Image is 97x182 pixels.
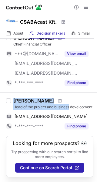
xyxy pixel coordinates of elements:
header: Looking for more prospects? 👀 [13,140,87,146]
button: Reveal Button [65,51,89,57]
span: [EMAIL_ADDRESS][DOMAIN_NAME] [15,70,78,76]
img: ContactOut v5.3.10 [6,4,42,11]
span: [EMAIL_ADDRESS][DOMAIN_NAME] [15,114,88,119]
img: 206877079ce9717dfe24701f8d5fb8a6 [6,15,18,27]
button: Reveal Button [65,123,89,129]
span: Similar [78,31,90,36]
span: ***@[DOMAIN_NAME] [15,51,61,56]
button: Continue on Search Portal [15,163,84,173]
div: [PERSON_NAME] [13,98,54,104]
button: Reveal Button [65,80,89,86]
div: Chief Financial Officer [13,42,93,47]
span: About [13,31,23,36]
h1: CSABAcast Kft. [20,18,57,25]
span: Decision makers [36,31,65,36]
span: Continue on Search Portal [20,165,72,170]
div: Head of the project and business development [13,104,93,110]
span: [EMAIL_ADDRESS][DOMAIN_NAME] [15,61,78,66]
p: Try prospecting with our search portal to find more employees. [11,150,89,159]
